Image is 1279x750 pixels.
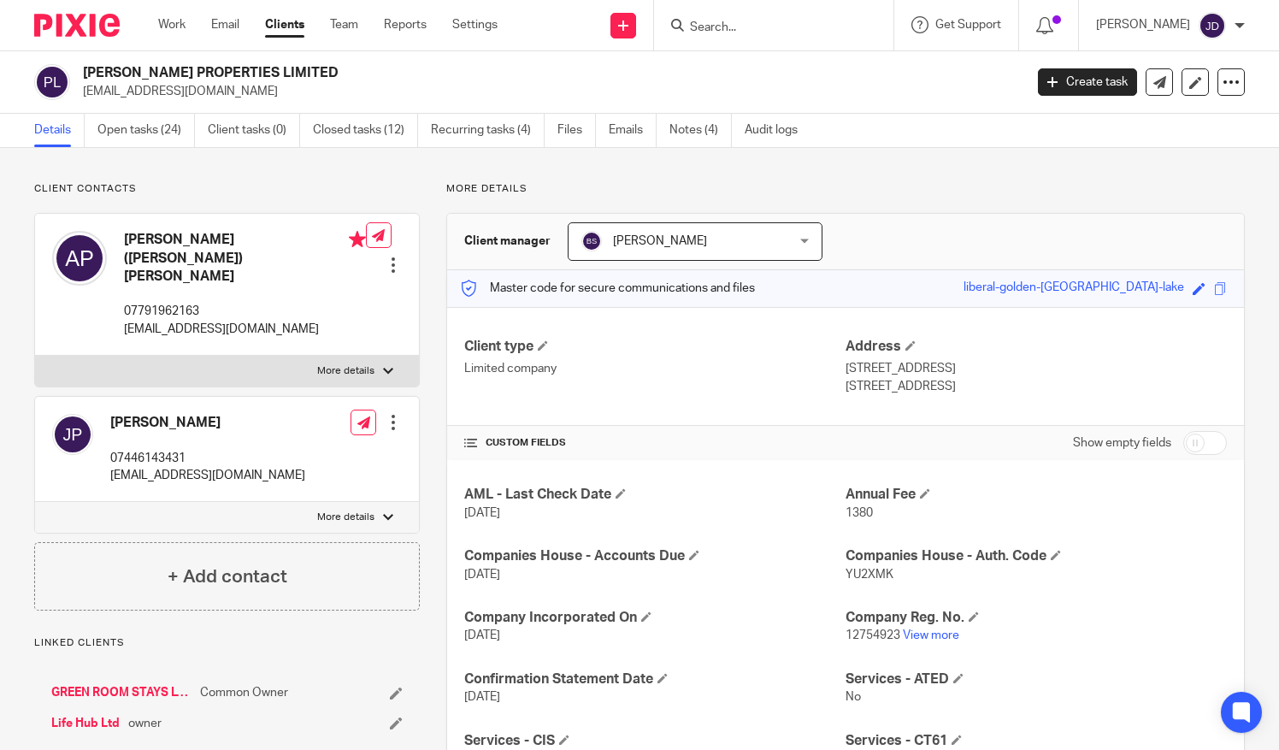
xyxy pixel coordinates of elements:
[846,378,1227,395] p: [STREET_ADDRESS]
[557,114,596,147] a: Files
[846,670,1227,688] h4: Services - ATED
[903,629,959,641] a: View more
[464,569,500,581] span: [DATE]
[452,16,498,33] a: Settings
[846,360,1227,377] p: [STREET_ADDRESS]
[265,16,304,33] a: Clients
[349,231,366,248] i: Primary
[34,14,120,37] img: Pixie
[51,715,120,732] a: Life Hub Ltd
[52,231,107,286] img: svg%3E
[52,414,93,455] img: svg%3E
[464,732,846,750] h4: Services - CIS
[34,114,85,147] a: Details
[34,64,70,100] img: svg%3E
[124,231,366,286] h4: [PERSON_NAME] ([PERSON_NAME]) [PERSON_NAME]
[110,450,305,467] p: 07446143431
[460,280,755,297] p: Master code for secure communications and files
[846,609,1227,627] h4: Company Reg. No.
[1199,12,1226,39] img: svg%3E
[464,436,846,450] h4: CUSTOM FIELDS
[34,182,420,196] p: Client contacts
[688,21,842,36] input: Search
[83,83,1012,100] p: [EMAIL_ADDRESS][DOMAIN_NAME]
[97,114,195,147] a: Open tasks (24)
[128,715,162,732] span: owner
[846,507,873,519] span: 1380
[935,19,1001,31] span: Get Support
[613,235,707,247] span: [PERSON_NAME]
[313,114,418,147] a: Closed tasks (12)
[124,303,366,320] p: 07791962163
[124,321,366,338] p: [EMAIL_ADDRESS][DOMAIN_NAME]
[208,114,300,147] a: Client tasks (0)
[446,182,1245,196] p: More details
[464,233,551,250] h3: Client manager
[609,114,657,147] a: Emails
[846,732,1227,750] h4: Services - CT61
[110,414,305,432] h4: [PERSON_NAME]
[464,486,846,504] h4: AML - Last Check Date
[846,569,893,581] span: YU2XMK
[1073,434,1171,452] label: Show empty fields
[158,16,186,33] a: Work
[200,684,288,701] span: Common Owner
[846,691,861,703] span: No
[846,486,1227,504] h4: Annual Fee
[1096,16,1190,33] p: [PERSON_NAME]
[846,629,900,641] span: 12754923
[110,467,305,484] p: [EMAIL_ADDRESS][DOMAIN_NAME]
[464,547,846,565] h4: Companies House - Accounts Due
[330,16,358,33] a: Team
[464,691,500,703] span: [DATE]
[317,511,374,524] p: More details
[964,279,1184,298] div: liberal-golden-[GEOGRAPHIC_DATA]-lake
[317,364,374,378] p: More details
[464,609,846,627] h4: Company Incorporated On
[51,684,192,701] a: GREEN ROOM STAYS LTD
[168,564,287,590] h4: + Add contact
[211,16,239,33] a: Email
[431,114,545,147] a: Recurring tasks (4)
[464,629,500,641] span: [DATE]
[669,114,732,147] a: Notes (4)
[83,64,827,82] h2: [PERSON_NAME] PROPERTIES LIMITED
[464,338,846,356] h4: Client type
[384,16,427,33] a: Reports
[846,547,1227,565] h4: Companies House - Auth. Code
[745,114,810,147] a: Audit logs
[1038,68,1137,96] a: Create task
[581,231,602,251] img: svg%3E
[846,338,1227,356] h4: Address
[34,636,420,650] p: Linked clients
[464,507,500,519] span: [DATE]
[464,360,846,377] p: Limited company
[464,670,846,688] h4: Confirmation Statement Date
